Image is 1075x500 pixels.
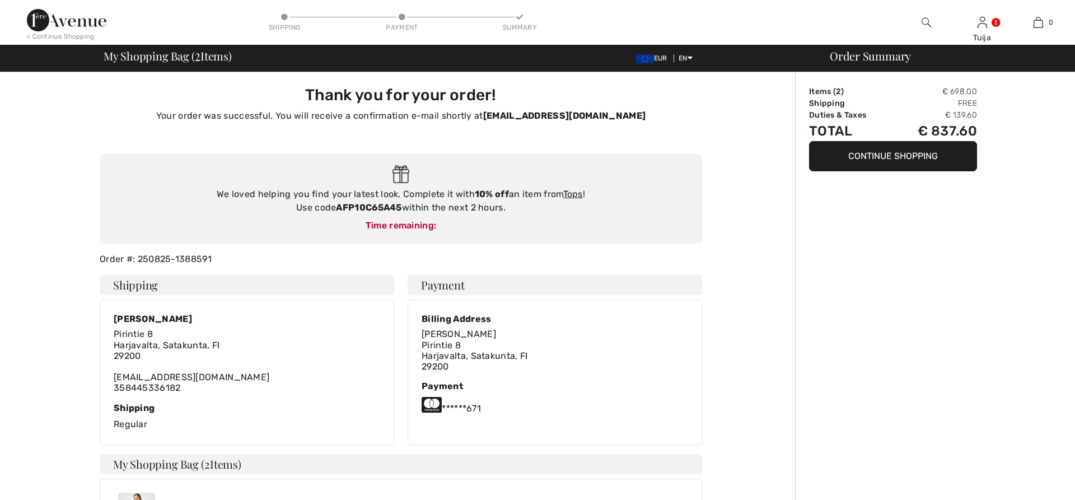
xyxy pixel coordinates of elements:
div: Time remaining: [111,219,691,232]
img: search the website [922,16,931,29]
img: Gift.svg [392,165,410,184]
a: 0 [1011,16,1065,29]
div: Order Summary [816,50,1068,62]
span: EN [679,54,693,62]
div: [PERSON_NAME] [114,314,269,324]
span: EUR [636,54,672,62]
strong: AFP10C65A45 [336,202,401,213]
img: 1ère Avenue [27,9,106,31]
button: Continue Shopping [809,141,977,171]
div: Payment [385,22,419,32]
a: Tops [563,189,583,199]
td: Free [891,97,977,109]
h4: Shipping [100,275,394,295]
iframe: Opens a widget where you can find more information [1003,466,1064,494]
span: My Shopping Bag ( Items) [104,50,232,62]
div: < Continue Shopping [27,31,95,41]
h4: My Shopping Bag ( Items) [100,454,702,474]
div: We loved helping you find your latest look. Complete it with an item from ! Use code within the n... [111,188,691,214]
div: Shipping [268,22,301,32]
td: € 698.00 [891,86,977,97]
div: Summary [503,22,536,32]
strong: 10% off [475,189,509,199]
div: Tuija [955,32,1009,44]
div: Billing Address [422,314,528,324]
span: Pirintie 8 Harjavalta, Satakunta, FI 29200 [114,329,220,361]
img: Euro [636,54,654,63]
span: 2 [836,87,841,96]
h4: Payment [408,275,702,295]
strong: [EMAIL_ADDRESS][DOMAIN_NAME] [483,110,646,121]
img: My Info [978,16,987,29]
span: Pirintie 8 Harjavalta, Satakunta, FI 29200 [422,340,528,372]
span: [PERSON_NAME] [422,329,496,339]
span: 2 [204,456,210,471]
div: Payment [422,381,688,391]
td: € 139.60 [891,109,977,121]
div: [EMAIL_ADDRESS][DOMAIN_NAME] 358445336182 [114,329,269,393]
td: Shipping [809,97,891,109]
td: Total [809,121,891,141]
img: My Bag [1034,16,1043,29]
td: Items ( ) [809,86,891,97]
div: Regular [114,403,380,431]
div: Order #: 250825-1388591 [93,253,709,266]
span: 2 [195,48,200,62]
span: 0 [1049,17,1053,27]
td: Duties & Taxes [809,109,891,121]
a: Sign In [978,17,987,27]
p: Your order was successful. You will receive a confirmation e-mail shortly at [106,109,695,123]
h3: Thank you for your order! [106,86,695,105]
td: € 837.60 [891,121,977,141]
div: Shipping [114,403,380,413]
